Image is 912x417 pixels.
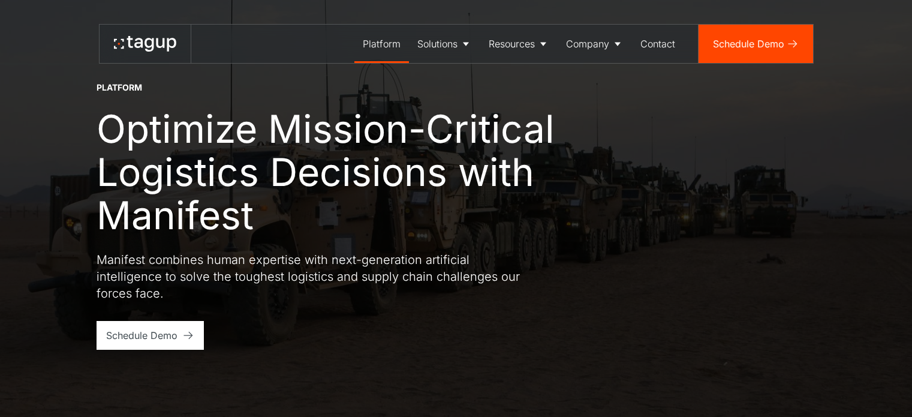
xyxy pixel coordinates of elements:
[480,25,558,63] a: Resources
[558,25,632,63] a: Company
[713,37,784,51] div: Schedule Demo
[417,37,457,51] div: Solutions
[106,328,177,343] div: Schedule Demo
[489,37,535,51] div: Resources
[354,25,409,63] a: Platform
[640,37,675,51] div: Contact
[97,251,528,302] p: Manifest combines human expertise with next-generation artificial intelligence to solve the tough...
[699,25,813,63] a: Schedule Demo
[97,82,142,94] div: Platform
[409,25,480,63] a: Solutions
[97,107,600,237] h1: Optimize Mission-Critical Logistics Decisions with Manifest
[97,321,204,350] a: Schedule Demo
[363,37,401,51] div: Platform
[566,37,609,51] div: Company
[632,25,684,63] a: Contact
